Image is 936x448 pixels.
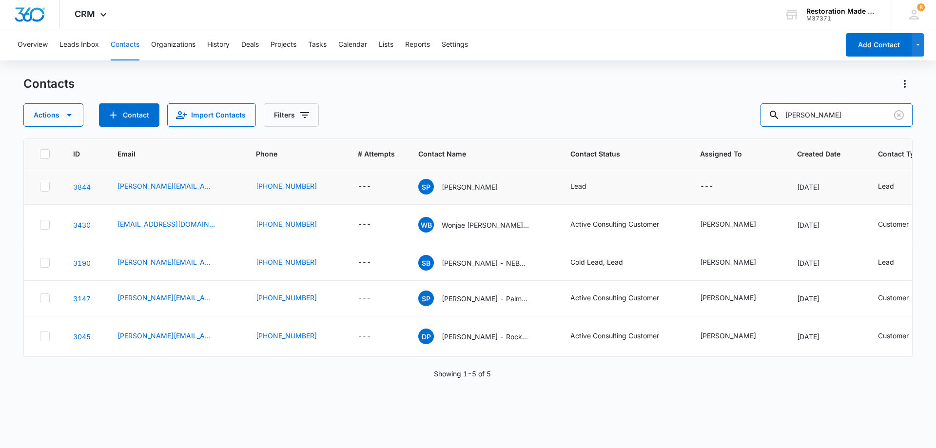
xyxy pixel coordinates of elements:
[379,29,393,60] button: Lists
[570,149,663,159] span: Contact Status
[256,331,317,341] a: [PHONE_NUMBER]
[358,292,389,304] div: # Attempts - - Select to Edit Field
[271,29,296,60] button: Projects
[23,103,83,127] button: Actions
[418,255,547,271] div: Contact Name - Stacy Burgess - NEBCO - Select to Edit Field
[117,149,218,159] span: Email
[418,329,434,344] span: DP
[418,291,547,306] div: Contact Name - Stacy Palmer - Palmetto State Restorations - Select to Edit Field
[241,29,259,60] button: Deals
[570,219,677,231] div: Contact Status - Active Consulting Customer - Select to Edit Field
[878,331,926,342] div: Contact Type - Customer - Select to Edit Field
[264,103,319,127] button: Filters
[570,181,604,193] div: Contact Status - Lead - Select to Edit Field
[59,29,99,60] button: Leads Inbox
[117,292,215,303] a: [PERSON_NAME][EMAIL_ADDRESS][DOMAIN_NAME]
[570,257,623,267] div: Cold Lead, Lead
[117,219,215,229] a: [EMAIL_ADDRESS][DOMAIN_NAME]
[700,219,774,231] div: Assigned To - Nate Cisney - Select to Edit Field
[117,257,233,269] div: Email - stacy@nedcoservices.com - Select to Edit Field
[797,331,855,342] div: [DATE]
[797,293,855,304] div: [DATE]
[806,7,877,15] div: account name
[73,259,91,267] a: Navigate to contact details page for Stacy Burgess - NEBCO
[117,257,215,267] a: [PERSON_NAME][EMAIL_ADDRESS][DOMAIN_NAME]
[418,179,515,195] div: Contact Name - Stacy-ann Palmer - Select to Edit Field
[700,292,774,304] div: Assigned To - Nate Cisney - Select to Edit Field
[570,292,677,304] div: Contact Status - Active Consulting Customer - Select to Edit Field
[358,219,389,231] div: # Attempts - - Select to Edit Field
[117,219,233,231] div: Email - ben@emergencyrestorationsciences.com - Select to Edit Field
[442,258,529,268] p: [PERSON_NAME] - NEBCO
[846,33,912,57] button: Add Contact
[878,181,894,191] div: Lead
[73,221,91,229] a: Navigate to contact details page for Wonjae Benjamin Rhee - New FL Benjamin Rhee
[111,29,139,60] button: Contacts
[897,76,913,92] button: Actions
[570,331,677,342] div: Contact Status - Active Consulting Customer - Select to Edit Field
[917,3,925,11] div: notifications count
[117,331,233,342] div: Email - david@therocketrestoration.com - Select to Edit Field
[358,181,371,193] div: ---
[700,149,760,159] span: Assigned To
[256,257,317,267] a: [PHONE_NUMBER]
[878,257,912,269] div: Contact Type - Lead - Select to Edit Field
[73,294,91,303] a: Navigate to contact details page for Stacy Palmer - Palmetto State Restorations
[878,181,912,193] div: Contact Type - Lead - Select to Edit Field
[806,15,877,22] div: account id
[358,331,371,342] div: ---
[256,292,334,304] div: Phone - 8647723527 - Select to Edit Field
[700,331,774,342] div: Assigned To - Nate Cisney - Select to Edit Field
[256,149,320,159] span: Phone
[797,220,855,230] div: [DATE]
[700,181,731,193] div: Assigned To - - Select to Edit Field
[358,257,389,269] div: # Attempts - - Select to Edit Field
[256,181,317,191] a: [PHONE_NUMBER]
[256,292,317,303] a: [PHONE_NUMBER]
[878,219,926,231] div: Contact Type - Customer - Select to Edit Field
[73,183,91,191] a: Navigate to contact details page for Stacy-ann Palmer
[570,181,586,191] div: Lead
[878,292,926,304] div: Contact Type - Customer - Select to Edit Field
[73,149,80,159] span: ID
[442,220,529,230] p: Wonjae [PERSON_NAME] - New FL [PERSON_NAME]
[256,331,334,342] div: Phone - 714-397-3586 - Select to Edit Field
[358,181,389,193] div: # Attempts - - Select to Edit Field
[358,331,389,342] div: # Attempts - - Select to Edit Field
[700,257,774,269] div: Assigned To - Gregg Sargent - Select to Edit Field
[99,103,159,127] button: Add Contact
[570,292,659,303] div: Active Consulting Customer
[308,29,327,60] button: Tasks
[418,217,547,233] div: Contact Name - Wonjae Benjamin Rhee - New FL Benjamin Rhee - Select to Edit Field
[442,293,529,304] p: [PERSON_NAME] - Palmetto State Restorations
[434,369,491,379] p: Showing 1-5 of 5
[256,219,317,229] a: [PHONE_NUMBER]
[418,255,434,271] span: SB
[700,181,713,193] div: ---
[117,292,233,304] div: Email - stacy@psr.llc - Select to Edit Field
[570,219,659,229] div: Active Consulting Customer
[878,331,909,341] div: Customer
[570,331,659,341] div: Active Consulting Customer
[891,107,907,123] button: Clear
[878,149,922,159] span: Contact Type
[700,292,756,303] div: [PERSON_NAME]
[418,291,434,306] span: SP
[73,332,91,341] a: Navigate to contact details page for David Park - Rocket Restoration
[797,258,855,268] div: [DATE]
[418,217,434,233] span: WB
[700,219,756,229] div: [PERSON_NAME]
[797,182,855,192] div: [DATE]
[358,292,371,304] div: ---
[75,9,95,19] span: CRM
[358,149,395,159] span: # Attempts
[338,29,367,60] button: Calendar
[167,103,256,127] button: Import Contacts
[878,292,909,303] div: Customer
[418,179,434,195] span: SP
[442,331,529,342] p: [PERSON_NAME] - Rocket Restoration
[151,29,195,60] button: Organizations
[358,257,371,269] div: ---
[797,149,840,159] span: Created Date
[700,257,756,267] div: [PERSON_NAME]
